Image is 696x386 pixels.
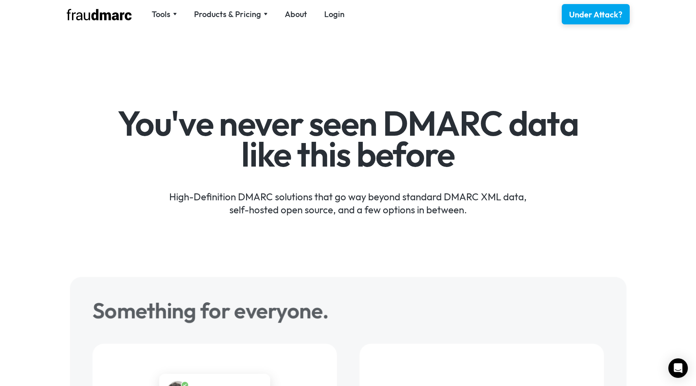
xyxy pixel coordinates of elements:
div: Tools [152,9,170,20]
div: Products & Pricing [194,9,261,20]
a: About [285,9,307,20]
div: Under Attack? [569,9,622,20]
a: Under Attack? [562,4,630,24]
a: Login [324,9,345,20]
div: High-Definition DMARC solutions that go way beyond standard DMARC XML data, self-hosted open sour... [112,178,584,216]
div: Open Intercom Messenger [668,358,688,378]
div: Tools [152,9,177,20]
h3: Something for everyone. [92,299,604,321]
div: Products & Pricing [194,9,268,20]
h1: You've never seen DMARC data like this before [112,108,584,169]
